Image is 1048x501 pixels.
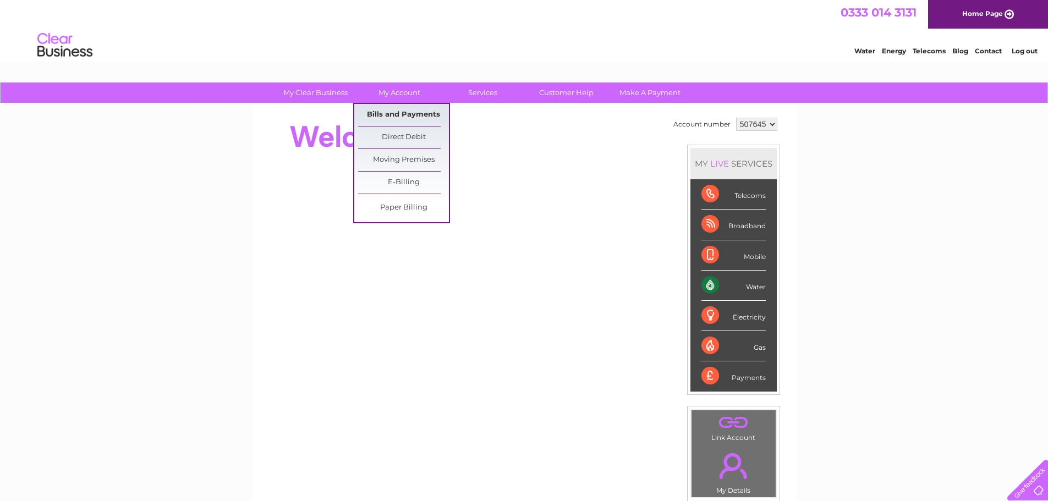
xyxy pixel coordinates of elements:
[358,104,449,126] a: Bills and Payments
[354,82,445,103] a: My Account
[691,410,776,444] td: Link Account
[358,172,449,194] a: E-Billing
[841,5,917,19] a: 0333 014 3131
[671,115,733,134] td: Account number
[701,240,766,271] div: Mobile
[701,361,766,391] div: Payments
[605,82,695,103] a: Make A Payment
[270,82,361,103] a: My Clear Business
[691,444,776,498] td: My Details
[701,301,766,331] div: Electricity
[358,197,449,219] a: Paper Billing
[952,47,968,55] a: Blog
[358,126,449,148] a: Direct Debit
[708,158,731,169] div: LIVE
[882,47,906,55] a: Energy
[701,271,766,301] div: Water
[694,413,773,432] a: .
[358,149,449,171] a: Moving Premises
[690,148,777,179] div: MY SERVICES
[1012,47,1038,55] a: Log out
[521,82,612,103] a: Customer Help
[37,29,93,62] img: logo.png
[701,210,766,240] div: Broadband
[975,47,1002,55] a: Contact
[437,82,528,103] a: Services
[854,47,875,55] a: Water
[701,179,766,210] div: Telecoms
[265,6,784,53] div: Clear Business is a trading name of Verastar Limited (registered in [GEOGRAPHIC_DATA] No. 3667643...
[694,447,773,485] a: .
[913,47,946,55] a: Telecoms
[701,331,766,361] div: Gas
